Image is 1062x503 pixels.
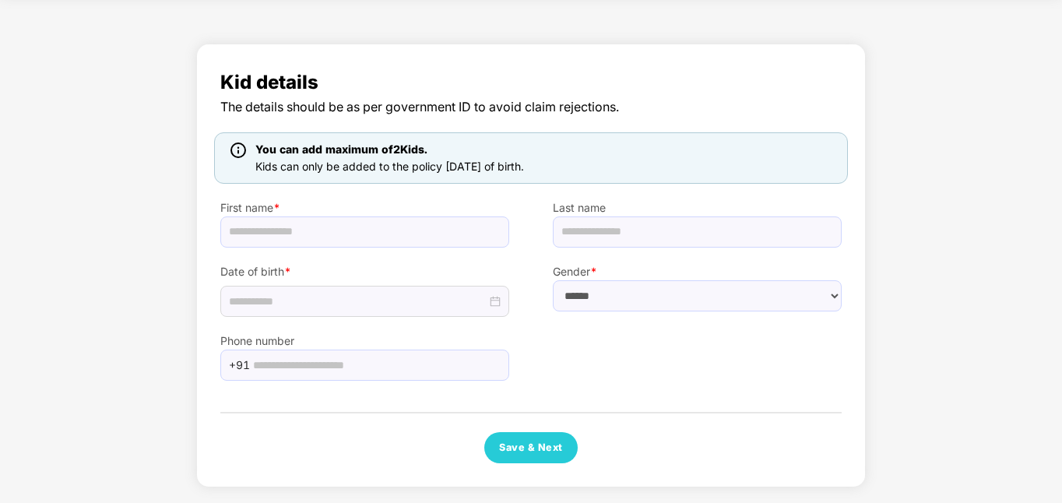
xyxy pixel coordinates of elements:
[229,354,250,377] span: +91
[553,199,842,216] label: Last name
[220,68,842,97] span: Kid details
[220,332,509,350] label: Phone number
[220,97,842,117] span: The details should be as per government ID to avoid claim rejections.
[255,160,524,173] span: Kids can only be added to the policy [DATE] of birth.
[220,199,509,216] label: First name
[255,142,427,156] span: You can add maximum of 2 Kids.
[220,263,509,280] label: Date of birth
[553,263,842,280] label: Gender
[484,432,578,463] button: Save & Next
[230,142,246,158] img: icon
